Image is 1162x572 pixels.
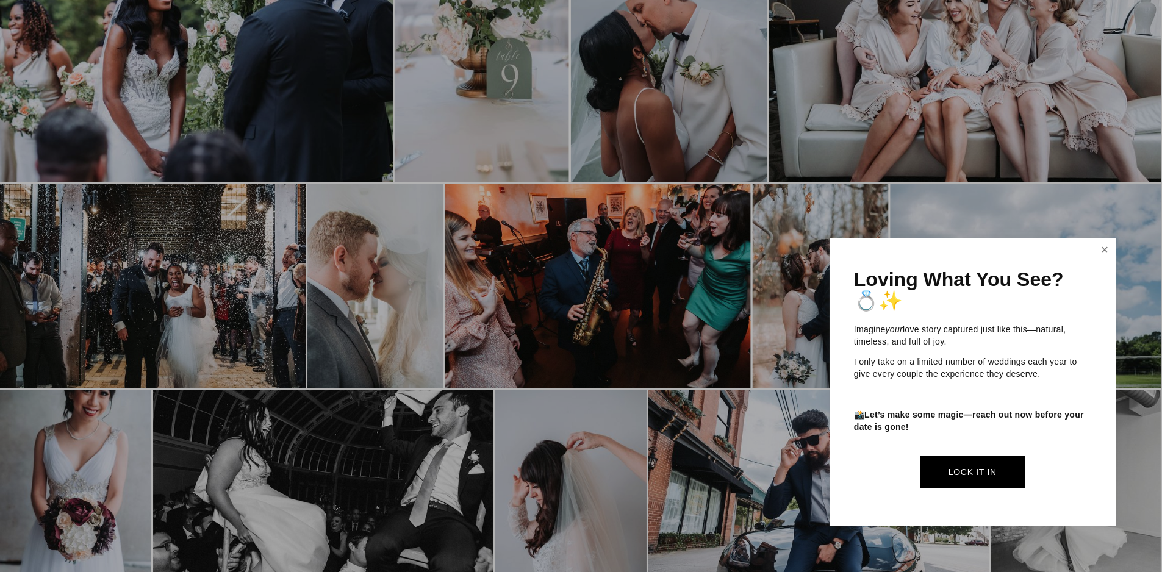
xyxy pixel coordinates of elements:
p: I only take on a limited number of weddings each year to give every couple the experience they de... [854,356,1091,380]
p: 📸 [854,409,1091,433]
a: Lock It In [920,456,1025,488]
strong: Let’s make some magic—reach out now before your date is gone! [854,410,1086,432]
em: your [886,324,903,334]
a: Close [1096,240,1114,260]
h1: Loving What You See? 💍✨ [854,269,1091,312]
p: Imagine love story captured just like this—natural, timeless, and full of joy. [854,324,1091,348]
